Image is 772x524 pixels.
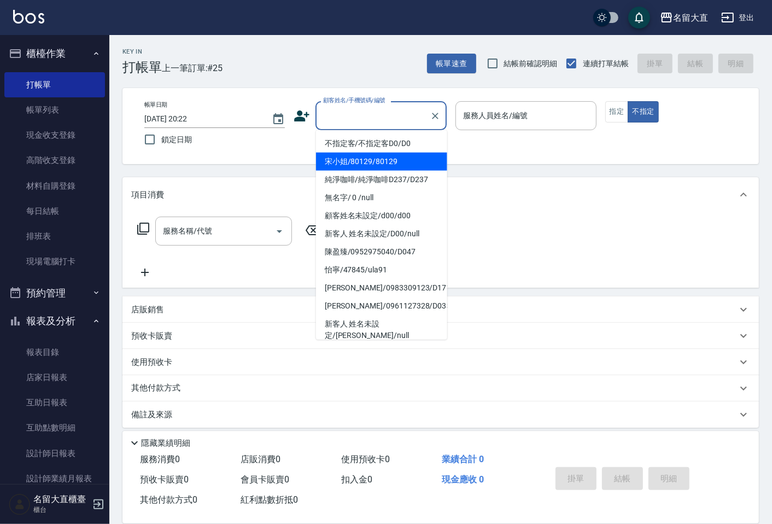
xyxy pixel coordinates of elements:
input: YYYY/MM/DD hh:mm [144,110,261,128]
button: 登出 [717,8,759,28]
h3: 打帳單 [122,60,162,75]
span: 業績合計 0 [442,454,484,464]
p: 櫃台 [33,505,89,515]
a: 每日結帳 [4,199,105,224]
li: 無名字/ 0 /null [316,189,447,207]
div: 預收卡販賣 [122,323,759,349]
label: 顧客姓名/手機號碼/編號 [323,96,385,104]
p: 使用預收卡 [131,357,172,368]
h5: 名留大直櫃臺 [33,494,89,505]
li: 不指定客/不指定客D0/D0 [316,135,447,153]
img: Logo [13,10,44,24]
span: 上一筆訂單:#25 [162,61,223,75]
button: 報表及分析 [4,307,105,335]
button: 櫃檯作業 [4,39,105,68]
li: 陳盈臻/0952975040/D047 [316,243,447,261]
li: 顧客姓名未設定/d00/d00 [316,207,447,225]
p: 其他付款方式 [131,382,186,394]
a: 現場電腦打卡 [4,249,105,274]
span: 店販消費 0 [241,454,280,464]
a: 設計師業績月報表 [4,466,105,491]
p: 預收卡販賣 [131,330,172,342]
div: 備註及來源 [122,401,759,428]
button: Open [271,223,288,240]
label: 帳單日期 [144,101,167,109]
span: 連續打單結帳 [583,58,629,69]
div: 其他付款方式 [122,375,759,401]
li: 怡寧/47845/ula91 [316,261,447,279]
div: 名留大直 [673,11,708,25]
a: 排班表 [4,224,105,249]
span: 預收卡販賣 0 [140,474,189,485]
a: 帳單列表 [4,97,105,123]
span: 扣入金 0 [341,474,372,485]
div: 項目消費 [122,177,759,212]
a: 報表目錄 [4,340,105,365]
a: 現金收支登錄 [4,123,105,148]
div: 使用預收卡 [122,349,759,375]
span: 現金應收 0 [442,474,484,485]
li: 純淨咖啡/純淨咖啡D237/D237 [316,171,447,189]
a: 互助日報表 [4,390,105,415]
div: 店販銷售 [122,296,759,323]
span: 鎖定日期 [161,134,192,145]
a: 設計師日報表 [4,441,105,466]
li: 新客人 姓名未設定/[PERSON_NAME]/null [316,315,447,345]
span: 會員卡販賣 0 [241,474,289,485]
button: Choose date, selected date is 2025-08-21 [265,106,291,132]
button: Clear [428,108,443,124]
button: 指定 [605,101,629,123]
h2: Key In [122,48,162,55]
button: 不指定 [628,101,658,123]
p: 店販銷售 [131,304,164,316]
a: 高階收支登錄 [4,148,105,173]
button: 名留大直 [656,7,712,29]
span: 其他付款方式 0 [140,494,197,505]
span: 服務消費 0 [140,454,180,464]
span: 紅利點數折抵 0 [241,494,298,505]
p: 項目消費 [131,189,164,201]
p: 備註及來源 [131,409,172,421]
button: 預約管理 [4,279,105,307]
li: [PERSON_NAME]/0961127328/D035 [316,297,447,315]
li: 新客人 姓名未設定/D00/null [316,225,447,243]
li: [PERSON_NAME]/0983309123/D171 [316,279,447,297]
button: save [628,7,650,28]
a: 材料自購登錄 [4,173,105,199]
a: 互助點數明細 [4,415,105,440]
a: 店家日報表 [4,365,105,390]
li: 宋小姐/80129/80129 [316,153,447,171]
img: Person [9,493,31,515]
button: 帳單速查 [427,54,476,74]
p: 隱藏業績明細 [141,438,190,449]
span: 結帳前確認明細 [504,58,558,69]
span: 使用預收卡 0 [341,454,390,464]
a: 打帳單 [4,72,105,97]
